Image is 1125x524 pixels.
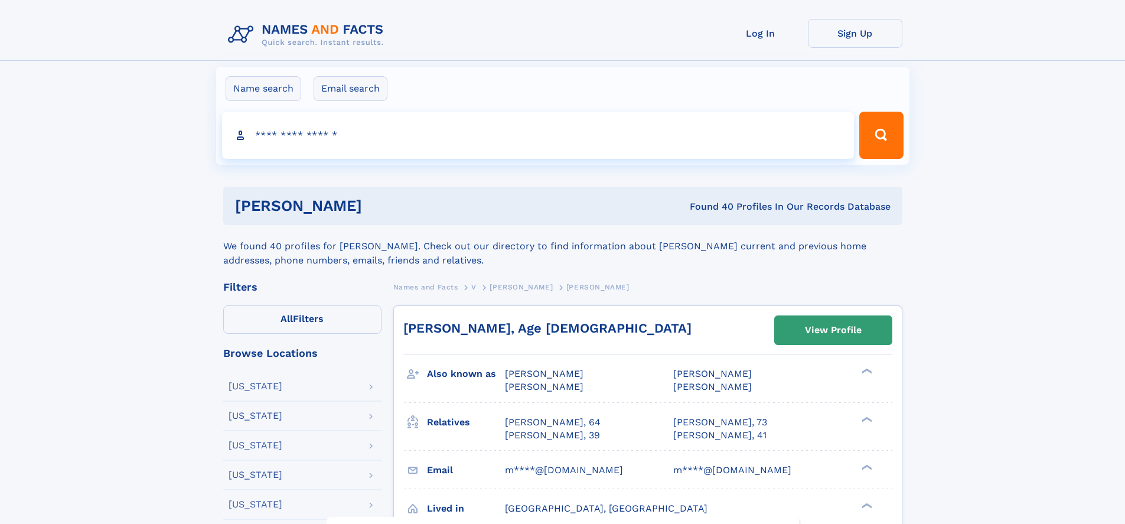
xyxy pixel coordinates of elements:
[566,283,630,291] span: [PERSON_NAME]
[427,412,505,432] h3: Relatives
[775,316,892,344] a: View Profile
[223,348,381,359] div: Browse Locations
[223,19,393,51] img: Logo Names and Facts
[526,200,891,213] div: Found 40 Profiles In Our Records Database
[226,76,301,101] label: Name search
[713,19,808,48] a: Log In
[859,367,873,375] div: ❯
[229,500,282,509] div: [US_STATE]
[673,381,752,392] span: [PERSON_NAME]
[222,112,855,159] input: search input
[808,19,902,48] a: Sign Up
[505,416,601,429] a: [PERSON_NAME], 64
[805,317,862,344] div: View Profile
[393,279,458,294] a: Names and Facts
[427,460,505,480] h3: Email
[281,313,293,324] span: All
[223,282,381,292] div: Filters
[505,381,583,392] span: [PERSON_NAME]
[490,279,553,294] a: [PERSON_NAME]
[229,441,282,450] div: [US_STATE]
[229,470,282,480] div: [US_STATE]
[403,321,692,336] a: [PERSON_NAME], Age [DEMOGRAPHIC_DATA]
[223,305,381,334] label: Filters
[490,283,553,291] span: [PERSON_NAME]
[427,499,505,519] h3: Lived in
[673,429,767,442] a: [PERSON_NAME], 41
[471,279,477,294] a: V
[223,225,902,268] div: We found 40 profiles for [PERSON_NAME]. Check out our directory to find information about [PERSON...
[427,364,505,384] h3: Also known as
[859,463,873,471] div: ❯
[235,198,526,213] h1: [PERSON_NAME]
[471,283,477,291] span: V
[673,416,767,429] a: [PERSON_NAME], 73
[859,112,903,159] button: Search Button
[673,368,752,379] span: [PERSON_NAME]
[505,429,600,442] a: [PERSON_NAME], 39
[229,382,282,391] div: [US_STATE]
[229,411,282,421] div: [US_STATE]
[505,368,583,379] span: [PERSON_NAME]
[314,76,387,101] label: Email search
[859,502,873,509] div: ❯
[859,415,873,423] div: ❯
[505,503,707,514] span: [GEOGRAPHIC_DATA], [GEOGRAPHIC_DATA]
